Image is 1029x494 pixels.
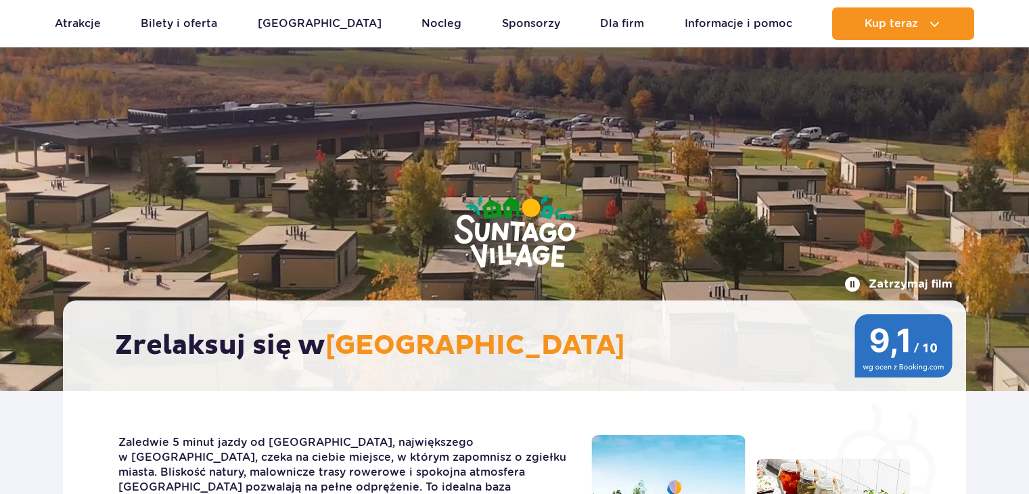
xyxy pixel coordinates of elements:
span: Kup teraz [865,18,918,30]
a: [GEOGRAPHIC_DATA] [258,7,382,40]
button: Kup teraz [832,7,974,40]
h2: Zrelaksuj się w [115,329,928,363]
a: Sponsorzy [502,7,560,40]
a: Informacje i pomoc [685,7,792,40]
img: 9,1/10 wg ocen z Booking.com [854,314,953,378]
a: Atrakcje [55,7,101,40]
img: Suntago Village [400,142,630,323]
span: [GEOGRAPHIC_DATA] [325,329,625,363]
a: Nocleg [421,7,461,40]
a: Dla firm [600,7,644,40]
a: Bilety i oferta [141,7,217,40]
button: Zatrzymaj film [844,276,953,292]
